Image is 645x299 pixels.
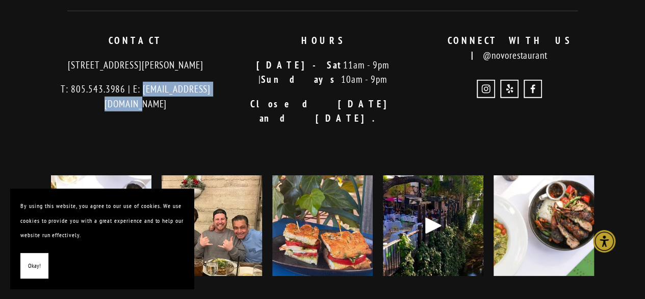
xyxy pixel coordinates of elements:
[20,253,48,279] button: Okay!
[256,59,343,71] strong: [DATE]-Sat
[51,58,220,73] p: [STREET_ADDRESS][PERSON_NAME]
[593,230,615,252] div: Accessibility Menu
[238,58,407,87] p: 11am - 9pm | 10am - 9pm
[477,80,495,98] a: Instagram
[272,163,373,288] img: One ingredient, two ways: fresh market tomatoes 🍅 Savor them in our Caprese, paired with mozzarel...
[12,175,191,276] img: Goodbye summer menu, hello fall!🍂 Stay tuned for the newest additions and refreshes coming on our...
[425,33,594,62] p: @novorestaurant
[524,80,542,98] a: Novo Restaurant and Lounge
[10,189,194,289] section: Cookie banner
[109,34,163,47] strong: CONTACT
[500,80,519,98] a: Yelp
[448,34,582,61] strong: CONNECT WITH US |
[250,98,405,125] strong: Closed [DATE] and [DATE].
[28,259,41,273] span: Okay!
[301,34,344,47] strong: HOURS
[481,175,606,276] img: The countdown to holiday parties has begun! 🎉 Whether you&rsquo;re planning something cozy at Nov...
[141,175,283,276] img: So long, farewell, auf wiedersehen, goodbye - to our amazing Bar Manager &amp; Master Mixologist,...
[20,199,184,243] p: By using this website, you agree to our use of cookies. We use cookies to provide you with a grea...
[261,73,341,85] strong: Sundays
[51,82,220,111] p: T: 805.543.3986 | E: [EMAIL_ADDRESS][DOMAIN_NAME]
[421,213,446,238] div: Play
